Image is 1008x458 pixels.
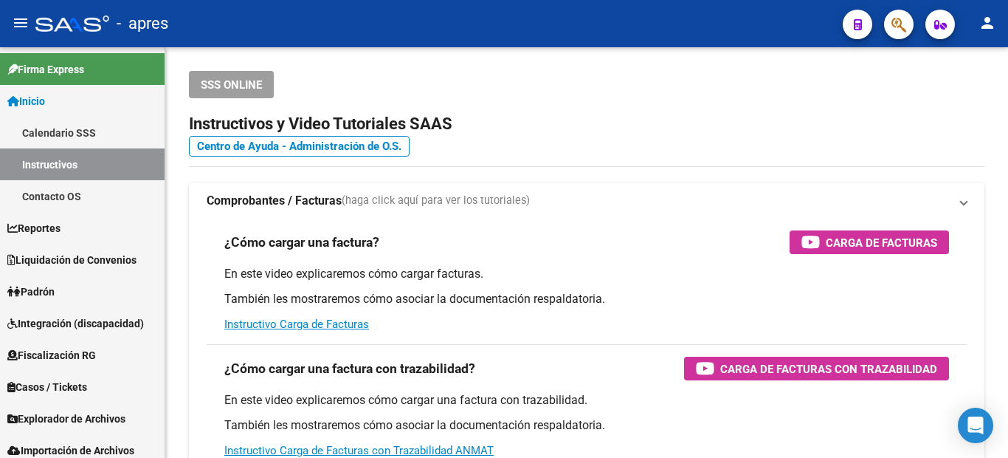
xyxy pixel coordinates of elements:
[7,252,137,268] span: Liquidación de Convenios
[978,14,996,32] mat-icon: person
[224,417,949,434] p: También les mostraremos cómo asociar la documentación respaldatoria.
[189,110,984,138] h2: Instructivos y Video Tutoriales SAAS
[224,318,369,331] a: Instructivo Carga de Facturas
[224,444,494,457] a: Instructivo Carga de Facturas con Trazabilidad ANMAT
[958,408,993,443] div: Open Intercom Messenger
[7,379,87,395] span: Casos / Tickets
[826,233,937,252] span: Carga de Facturas
[7,411,125,427] span: Explorador de Archivos
[224,232,379,253] h3: ¿Cómo cargar una factura?
[7,347,96,363] span: Fiscalización RG
[7,284,55,300] span: Padrón
[790,230,949,254] button: Carga de Facturas
[189,71,274,98] button: SSS ONLINE
[7,220,61,236] span: Reportes
[117,7,168,40] span: - apres
[189,183,984,219] mat-expansion-panel-header: Comprobantes / Facturas(haga click aquí para ver los tutoriales)
[7,61,84,78] span: Firma Express
[720,360,937,378] span: Carga de Facturas con Trazabilidad
[224,291,949,307] p: También les mostraremos cómo asociar la documentación respaldatoria.
[12,14,30,32] mat-icon: menu
[224,266,949,282] p: En este video explicaremos cómo cargar facturas.
[342,193,530,209] span: (haga click aquí para ver los tutoriales)
[201,78,262,92] span: SSS ONLINE
[684,357,949,380] button: Carga de Facturas con Trazabilidad
[207,193,342,209] strong: Comprobantes / Facturas
[7,315,144,332] span: Integración (discapacidad)
[189,136,410,157] a: Centro de Ayuda - Administración de O.S.
[7,93,45,109] span: Inicio
[224,392,949,409] p: En este video explicaremos cómo cargar una factura con trazabilidad.
[224,358,475,379] h3: ¿Cómo cargar una factura con trazabilidad?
